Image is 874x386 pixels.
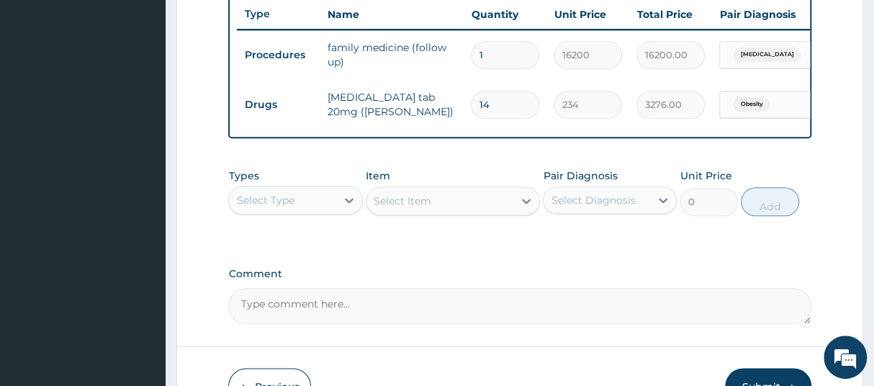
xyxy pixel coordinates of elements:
[75,81,242,99] div: Chat with us now
[366,169,390,183] label: Item
[27,72,58,108] img: d_794563401_company_1708531726252_794563401
[680,169,731,183] label: Unit Price
[320,83,464,126] td: [MEDICAL_DATA] tab 20mg ([PERSON_NAME])
[733,48,801,62] span: [MEDICAL_DATA]
[236,7,271,42] div: Minimize live chat window
[551,193,635,207] div: Select Diagnosis
[741,187,799,216] button: Add
[733,97,770,112] span: Obesity
[237,1,320,27] th: Type
[320,33,464,76] td: family medicine (follow up)
[228,170,258,182] label: Types
[236,193,294,207] div: Select Type
[84,107,199,252] span: We're online!
[228,268,811,280] label: Comment
[237,42,320,68] td: Procedures
[237,91,320,118] td: Drugs
[543,169,617,183] label: Pair Diagnosis
[7,244,274,295] textarea: Type your message and hit 'Enter'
